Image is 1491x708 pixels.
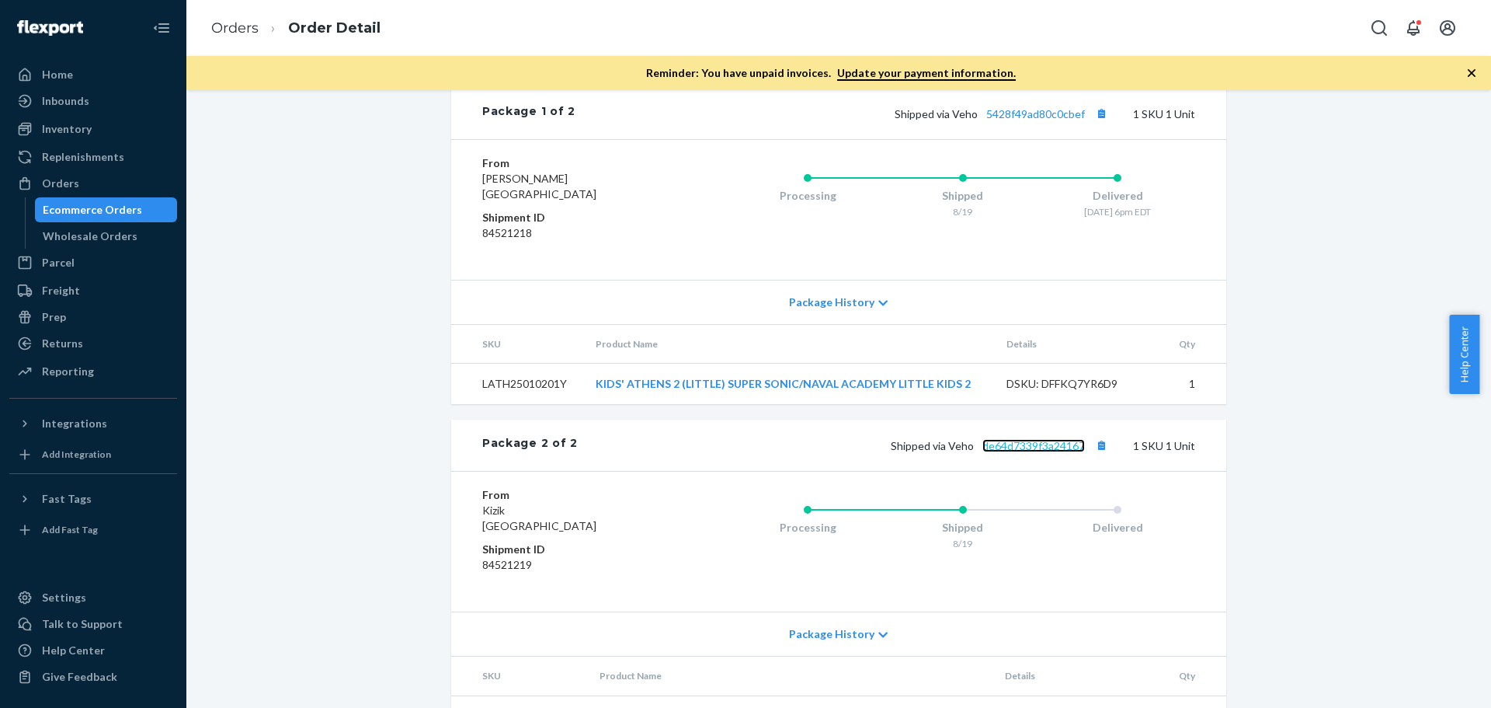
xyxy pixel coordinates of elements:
[9,89,177,113] a: Inbounds
[789,295,874,310] span: Package History
[146,12,177,44] button: Close Navigation
[9,278,177,303] a: Freight
[482,435,578,455] div: Package 2 of 2
[1040,188,1195,204] div: Delivered
[646,65,1016,81] p: Reminder: You have unpaid invoices.
[885,537,1041,550] div: 8/19
[1040,520,1195,535] div: Delivered
[891,439,1111,452] span: Shipped via Veho
[9,664,177,689] button: Give Feedback
[1163,657,1226,696] th: Qty
[482,210,668,225] dt: Shipment ID
[42,121,92,137] div: Inventory
[9,585,177,610] a: Settings
[994,325,1165,364] th: Details
[42,590,86,605] div: Settings
[35,224,178,249] a: Wholesale Orders
[1449,315,1479,394] button: Help Center
[42,448,111,461] div: Add Integration
[9,487,177,511] button: Fast Tags
[9,518,177,542] a: Add Fast Tag
[596,377,971,390] a: KIDS' ATHENS 2 (LITTLE) SUPER SONIC/NAVAL ACADEMY LITTLE KIDS 2
[992,657,1163,696] th: Details
[42,616,123,632] div: Talk to Support
[9,62,177,87] a: Home
[9,638,177,663] a: Help Center
[1165,364,1226,405] td: 1
[982,439,1085,452] a: de64d7339f3a24167
[9,305,177,330] a: Prep
[43,202,142,218] div: Ecommerce Orders
[1006,376,1152,392] div: DSKU: DFFKQ7YR6D9
[837,66,1016,81] a: Update your payment information.
[1165,325,1226,364] th: Qty
[730,520,885,535] div: Processing
[583,325,995,364] th: Product Name
[35,197,178,222] a: Ecommerce Orders
[42,669,117,685] div: Give Feedback
[1091,103,1111,124] button: Copy tracking number
[482,225,668,241] dd: 84521218
[482,155,668,171] dt: From
[789,626,874,642] span: Package History
[482,103,575,124] div: Package 1 of 2
[451,364,583,405] td: LATH25010201Y
[42,93,89,109] div: Inbounds
[9,145,177,169] a: Replenishments
[482,557,668,573] dd: 84521219
[42,336,83,351] div: Returns
[42,523,98,536] div: Add Fast Tag
[1364,12,1395,44] button: Open Search Box
[42,416,107,431] div: Integrations
[42,255,75,270] div: Parcel
[17,20,83,36] img: Flexport logo
[451,325,583,364] th: SKU
[42,643,105,658] div: Help Center
[43,228,137,244] div: Wholesale Orders
[9,250,177,275] a: Parcel
[482,172,596,201] span: [PERSON_NAME][GEOGRAPHIC_DATA]
[482,542,668,557] dt: Shipment ID
[199,5,393,51] ol: breadcrumbs
[42,67,73,82] div: Home
[1432,12,1463,44] button: Open account menu
[451,657,587,696] th: SKU
[9,171,177,196] a: Orders
[1040,205,1195,218] div: [DATE] 6pm EDT
[986,107,1085,120] a: 5428f49ad80c0cbef
[578,435,1195,455] div: 1 SKU 1 Unit
[211,19,259,37] a: Orders
[42,491,92,507] div: Fast Tags
[885,205,1041,218] div: 8/19
[730,188,885,204] div: Processing
[9,359,177,384] a: Reporting
[9,612,177,637] a: Talk to Support
[587,657,992,696] th: Product Name
[9,411,177,436] button: Integrations
[1398,12,1429,44] button: Open notifications
[9,442,177,467] a: Add Integration
[482,487,668,503] dt: From
[482,504,596,532] span: Kizik [GEOGRAPHIC_DATA]
[42,364,94,379] div: Reporting
[288,19,381,37] a: Order Detail
[575,103,1195,124] div: 1 SKU 1 Unit
[42,283,80,298] div: Freight
[9,331,177,356] a: Returns
[42,309,66,325] div: Prep
[885,520,1041,535] div: Shipped
[885,188,1041,204] div: Shipped
[9,117,177,141] a: Inventory
[895,107,1111,120] span: Shipped via Veho
[1091,435,1111,455] button: Copy tracking number
[42,176,79,191] div: Orders
[42,149,124,165] div: Replenishments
